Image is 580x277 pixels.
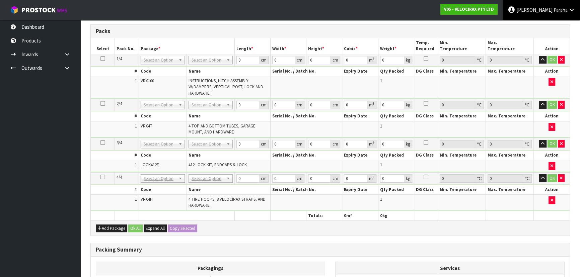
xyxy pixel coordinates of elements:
[414,38,438,54] th: Temp. Required
[344,213,346,218] span: 0
[96,262,325,275] th: Packagings
[548,140,557,148] button: OK
[117,174,122,180] span: 4/4
[404,174,412,183] div: kg
[234,38,270,54] th: Length
[189,78,263,96] span: INSTRUCTIONS, HITCH ASSEMBLY W/DAMPERS, VERTICAL POST, LOCK AND HARDWARE
[139,67,187,76] th: Code
[141,196,153,202] span: VRX4H
[523,56,532,64] div: ℃
[373,101,374,106] sup: 3
[135,196,137,202] span: 1
[270,38,306,54] th: Width
[475,56,484,64] div: ℃
[331,101,340,109] div: cm
[438,67,486,76] th: Min. Temperature
[378,111,414,121] th: Qty Packed
[404,140,412,148] div: kg
[91,111,139,121] th: #
[414,151,438,160] th: DG Class
[414,67,438,76] th: DG Class
[192,56,224,64] span: Select an Option
[187,151,270,160] th: Name
[440,4,498,15] a: V05 - VELOCIRAX PTY LTD
[141,78,154,84] span: VRX100
[146,225,165,231] span: Expand All
[475,174,484,183] div: ℃
[187,67,270,76] th: Name
[438,151,486,160] th: Min. Temperature
[486,111,534,121] th: Max. Temperature
[139,151,187,160] th: Code
[187,185,270,195] th: Name
[534,185,570,195] th: Action
[548,174,557,182] button: OK
[270,185,342,195] th: Serial No. / Batch No.
[486,151,534,160] th: Max. Temperature
[91,67,139,76] th: #
[380,196,382,202] span: 1
[141,162,159,168] span: LOCK412E
[259,174,269,183] div: cm
[414,111,438,121] th: DG Class
[380,162,382,168] span: 1
[295,56,304,64] div: cm
[91,185,139,195] th: #
[380,213,382,218] span: 0
[139,111,187,121] th: Code
[306,211,342,220] th: Totals:
[270,151,342,160] th: Serial No. / Batch No.
[378,67,414,76] th: Qty Packed
[523,140,532,148] div: ℃
[295,140,304,148] div: cm
[342,38,378,54] th: Cubic
[438,111,486,121] th: Min. Temperature
[404,56,412,64] div: kg
[192,140,224,148] span: Select an Option
[378,185,414,195] th: Qty Packed
[57,7,67,14] small: WMS
[378,38,414,54] th: Weight
[187,111,270,121] th: Name
[331,174,340,183] div: cm
[438,185,486,195] th: Min. Temperature
[259,101,269,109] div: cm
[367,56,376,64] div: m
[144,140,176,148] span: Select an Option
[91,38,115,54] th: Select
[534,111,570,121] th: Action
[444,6,494,12] strong: V05 - VELOCIRAX PTY LTD
[135,78,137,84] span: 1
[135,162,137,168] span: 1
[331,140,340,148] div: cm
[523,174,532,183] div: ℃
[117,56,122,62] span: 1/4
[486,185,534,195] th: Max. Temperature
[10,6,18,14] img: cube-alt.png
[96,247,565,253] h3: Packing Summary
[117,101,122,106] span: 2/4
[144,175,176,183] span: Select an Option
[548,56,557,64] button: OK
[144,101,176,109] span: Select an Option
[534,67,570,76] th: Action
[342,111,378,121] th: Expiry Date
[189,196,266,208] span: 4 TIRE HOOPS, 8 VELOCIRAX STRAPS, AND HARDWARE
[534,38,570,54] th: Action
[367,140,376,148] div: m
[404,101,412,109] div: kg
[380,78,382,84] span: 1
[270,111,342,121] th: Serial No. / Batch No.
[554,7,568,13] span: Paraha
[475,101,484,109] div: ℃
[259,56,269,64] div: cm
[139,185,187,195] th: Code
[141,123,152,129] span: VRX4T
[373,175,374,179] sup: 3
[144,224,167,233] button: Expand All
[475,140,484,148] div: ℃
[115,38,139,54] th: Pack No.
[438,38,486,54] th: Min. Temperature
[139,38,234,54] th: Package
[342,67,378,76] th: Expiry Date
